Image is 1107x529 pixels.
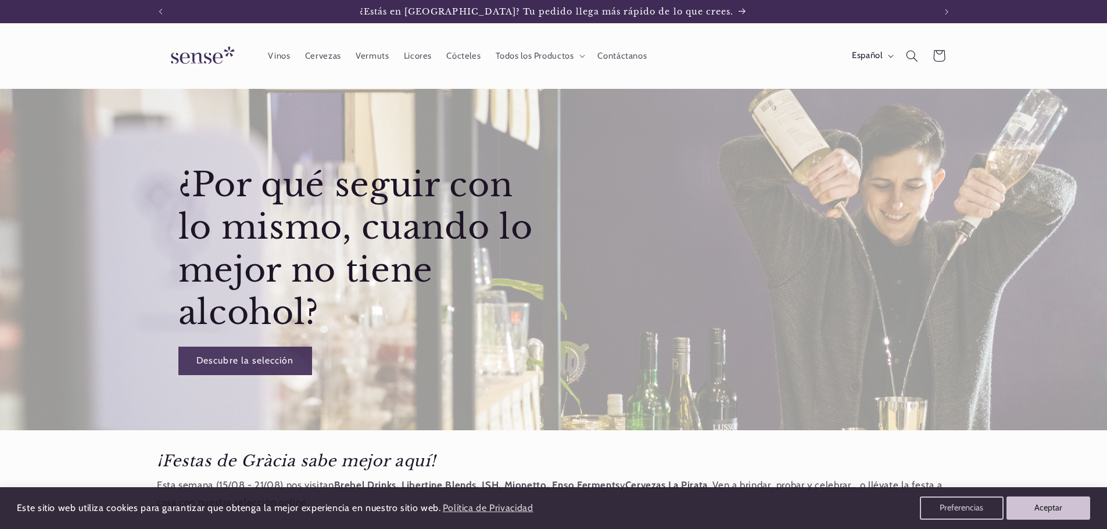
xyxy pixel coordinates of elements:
a: Licores [396,43,439,69]
button: Español [844,44,898,67]
a: Contáctanos [590,43,654,69]
a: Cócteles [439,43,488,69]
h2: ¿Por qué seguir con lo mismo, cuando lo mejor no tiene alcohol? [178,164,551,334]
strong: Brebel Drinks, Libertine Blends, ISH, Mionetto, Enso Ferments [334,479,620,491]
span: ¿Estás en [GEOGRAPHIC_DATA]? Tu pedido llega más rápido de lo que crees. [360,6,734,17]
span: Vermuts [356,51,389,62]
a: Vinos [261,43,298,69]
span: Todos los Productos [496,51,574,62]
summary: Todos los Productos [488,43,590,69]
span: Este sitio web utiliza cookies para garantizar que obtenga la mejor experiencia en nuestro sitio ... [17,502,441,513]
a: Sense [152,35,249,77]
a: Cervezas [298,43,348,69]
img: Sense [157,39,244,73]
p: Esta semana (15/08 - 21/08) nos visitan y . Ven a brindar, probar y celebrar… o llévate la festa ... [157,477,950,511]
em: ¡Festas de Gràcia sabe mejor aquí! [157,451,435,470]
button: Aceptar [1006,496,1090,520]
span: Español [852,49,882,62]
span: Vinos [268,51,290,62]
a: Vermuts [348,43,396,69]
summary: Búsqueda [899,42,926,69]
span: Cócteles [446,51,481,62]
strong: Cervezas La Pirata [625,479,708,491]
a: Descubre la selección [178,347,312,375]
span: Cervezas [305,51,341,62]
button: Preferencias [920,496,1004,520]
span: Contáctanos [597,51,647,62]
a: Política de Privacidad (opens in a new tab) [440,498,535,519]
span: Licores [404,51,432,62]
